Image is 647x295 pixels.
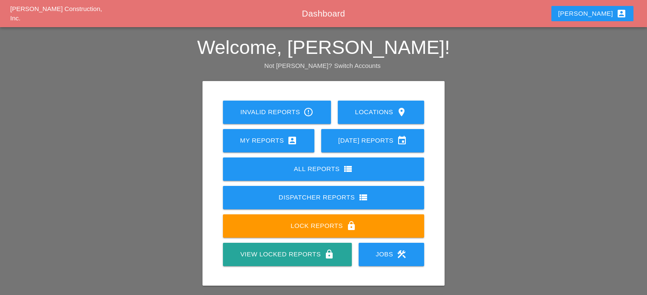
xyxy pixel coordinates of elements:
a: Jobs [359,243,424,266]
a: All Reports [223,157,424,181]
div: All Reports [237,164,410,174]
a: View Locked Reports [223,243,351,266]
span: Not [PERSON_NAME]? [264,62,332,69]
span: Dashboard [302,9,345,18]
a: [DATE] Reports [321,129,424,152]
i: view_list [358,192,368,202]
div: Jobs [372,249,410,259]
div: [DATE] Reports [335,135,410,146]
i: location_on [396,107,407,117]
div: [PERSON_NAME] [558,8,627,19]
i: account_box [616,8,627,19]
i: lock [324,249,334,259]
div: Lock Reports [237,221,410,231]
a: Dispatcher Reports [223,186,424,209]
div: My Reports [237,135,301,146]
a: Locations [338,101,424,124]
a: Lock Reports [223,214,424,238]
i: event [397,135,407,146]
a: Switch Accounts [334,62,381,69]
a: [PERSON_NAME] Construction, Inc. [10,5,102,22]
div: View Locked Reports [237,249,338,259]
i: lock [346,221,356,231]
i: account_box [287,135,297,146]
div: Locations [351,107,410,117]
button: [PERSON_NAME] [551,6,633,21]
i: error_outline [303,107,314,117]
i: view_list [343,164,353,174]
div: Dispatcher Reports [237,192,410,202]
i: construction [396,249,407,259]
a: My Reports [223,129,314,152]
a: Invalid Reports [223,101,331,124]
div: Invalid Reports [237,107,317,117]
